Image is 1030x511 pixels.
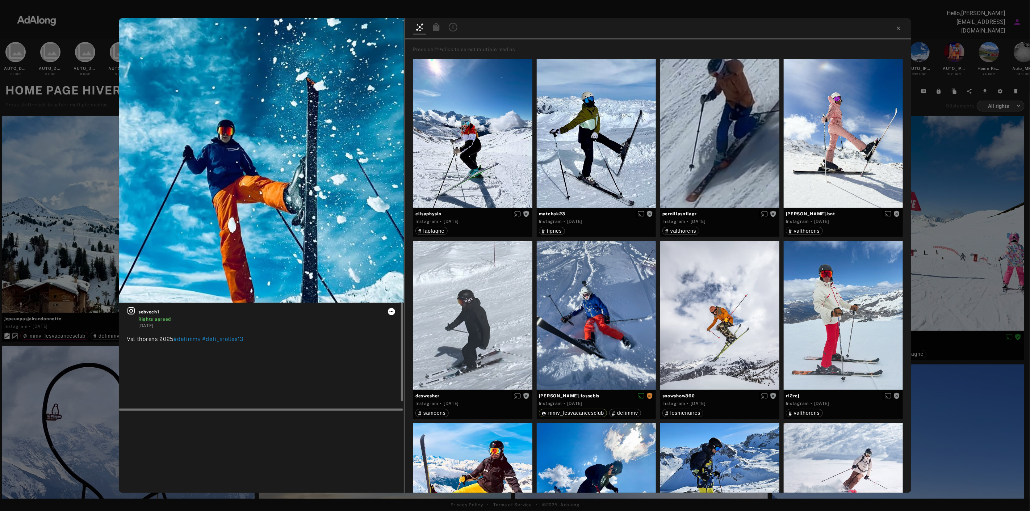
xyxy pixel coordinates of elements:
[512,210,523,218] button: Enable diffusion on this media
[415,211,530,217] span: elisaphysio
[994,476,1030,511] iframe: Chat Widget
[811,401,812,406] span: ·
[444,401,459,406] time: 2025-03-16T10:10:34.000Z
[173,336,201,342] span: #defimmv
[786,218,809,225] div: Instagram
[789,228,820,233] div: valthorens
[893,393,900,398] span: Rights not requested
[883,210,893,218] button: Enable diffusion on this media
[687,401,689,406] span: ·
[444,219,459,224] time: 2025-03-11T11:54:59.000Z
[665,228,696,233] div: valthorens
[770,393,776,398] span: Rights not requested
[415,400,438,407] div: Instagram
[646,393,653,398] span: Rights requested
[138,323,154,328] time: 2025-03-28T17:35:11.000Z
[786,400,809,407] div: Instagram
[814,401,829,406] time: 2025-04-29T21:01:13.000Z
[440,219,442,224] span: ·
[539,211,654,217] span: matchak23
[770,211,776,216] span: Rights not requested
[138,309,396,315] span: sebvech1
[670,228,696,234] span: valthorens
[440,401,442,406] span: ·
[636,392,646,400] button: Disable diffusion on this media
[512,392,523,400] button: Enable diffusion on this media
[127,336,173,342] span: Val thorens 2025
[646,211,653,216] span: Rights not requested
[789,410,820,415] div: valthorens
[547,228,562,234] span: tignes
[523,393,529,398] span: Rights not requested
[542,228,562,233] div: tignes
[883,392,893,400] button: Enable diffusion on this media
[662,218,685,225] div: Instagram
[415,393,530,399] span: deswesher
[138,317,171,322] span: Rights agreed
[539,218,562,225] div: Instagram
[539,393,654,399] span: [PERSON_NAME].fossebis
[662,400,685,407] div: Instagram
[636,210,646,218] button: Enable diffusion on this media
[548,410,604,416] span: mmv_lesvacancesclub
[811,219,812,224] span: ·
[794,228,820,234] span: valthorens
[564,219,565,224] span: ·
[415,218,438,225] div: Instagram
[564,401,565,406] span: ·
[418,410,446,415] div: samoens
[423,410,446,416] span: samoens
[691,401,706,406] time: 2025-05-07T17:18:21.000Z
[202,336,244,342] span: #defi_arolles13
[119,18,404,303] img: 487460994_18502884523014611_6414786628333080209_n.webp
[418,228,445,233] div: laplagne
[523,211,529,216] span: Rights not requested
[786,393,901,399] span: r12rcj
[423,228,445,234] span: laplagne
[542,410,604,415] div: mmv_lesvacancesclub
[567,219,582,224] time: 2025-04-29T18:19:20.000Z
[759,210,770,218] button: Enable diffusion on this media
[814,219,829,224] time: 2025-03-24T11:21:04.000Z
[539,400,562,407] div: Instagram
[687,219,689,224] span: ·
[893,211,900,216] span: Rights not requested
[413,46,909,53] div: Press shift+click to select multiple medias
[612,410,638,415] div: defimmv
[994,476,1030,511] div: Widget de chat
[786,211,901,217] span: [PERSON_NAME].bnt
[617,410,638,416] span: defimmv
[567,401,582,406] time: 2024-12-26T20:33:35.000Z
[759,392,770,400] button: Enable diffusion on this media
[794,410,820,416] span: valthorens
[662,393,777,399] span: snowshow360
[670,410,700,416] span: lesmenuires
[665,410,700,415] div: lesmenuires
[662,211,777,217] span: pernillasofiagr
[691,219,706,224] time: 2025-04-21T06:08:46.000Z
